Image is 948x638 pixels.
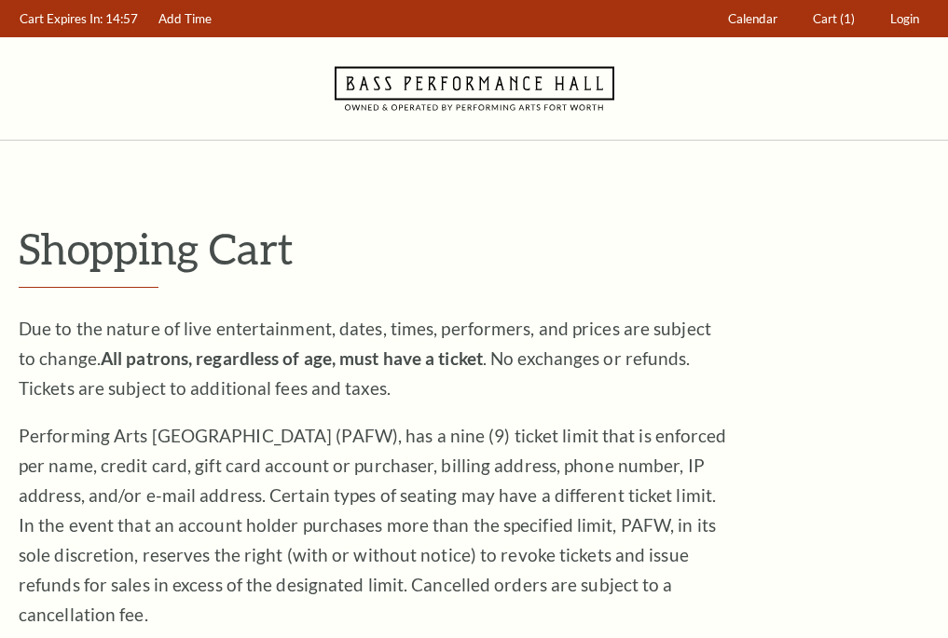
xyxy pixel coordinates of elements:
[813,11,837,26] span: Cart
[19,318,711,399] span: Due to the nature of live entertainment, dates, times, performers, and prices are subject to chan...
[890,11,919,26] span: Login
[728,11,777,26] span: Calendar
[19,224,929,272] p: Shopping Cart
[105,11,138,26] span: 14:57
[840,11,855,26] span: (1)
[804,1,864,37] a: Cart (1)
[720,1,787,37] a: Calendar
[20,11,103,26] span: Cart Expires In:
[150,1,221,37] a: Add Time
[19,421,727,630] p: Performing Arts [GEOGRAPHIC_DATA] (PAFW), has a nine (9) ticket limit that is enforced per name, ...
[101,347,483,369] strong: All patrons, regardless of age, must have a ticket
[882,1,928,37] a: Login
